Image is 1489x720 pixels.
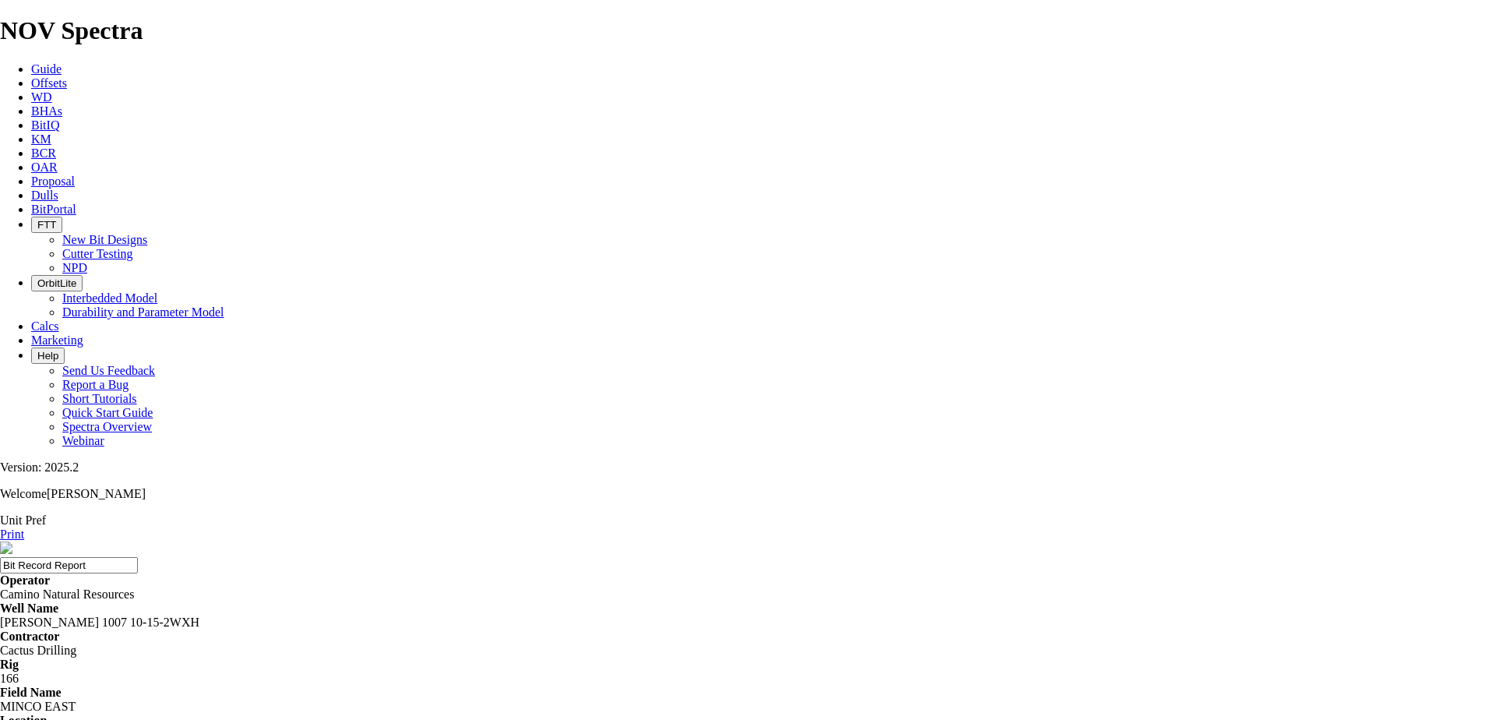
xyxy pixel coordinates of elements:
a: Report a Bug [62,378,128,391]
a: Guide [31,62,62,76]
span: OrbitLite [37,277,76,289]
a: Send Us Feedback [62,364,155,377]
a: KM [31,132,51,146]
a: Marketing [31,334,83,347]
a: BitIQ [31,118,59,132]
a: NPD [62,261,87,274]
a: Durability and Parameter Model [62,305,224,319]
span: FTT [37,219,56,231]
button: OrbitLite [31,275,83,291]
a: OAR [31,161,58,174]
a: Webinar [62,434,104,447]
span: Help [37,350,58,362]
a: Proposal [31,175,75,188]
a: Calcs [31,319,59,333]
a: Dulls [31,189,58,202]
a: Short Tutorials [62,392,137,405]
a: Offsets [31,76,67,90]
a: BCR [31,146,56,160]
a: Spectra Overview [62,420,152,433]
span: [PERSON_NAME] [47,487,146,500]
a: Interbedded Model [62,291,157,305]
a: New Bit Designs [62,233,147,246]
a: Quick Start Guide [62,406,153,419]
a: BitPortal [31,203,76,216]
button: FTT [31,217,62,233]
a: WD [31,90,52,104]
a: BHAs [31,104,62,118]
a: Cutter Testing [62,247,133,260]
button: Help [31,348,65,364]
